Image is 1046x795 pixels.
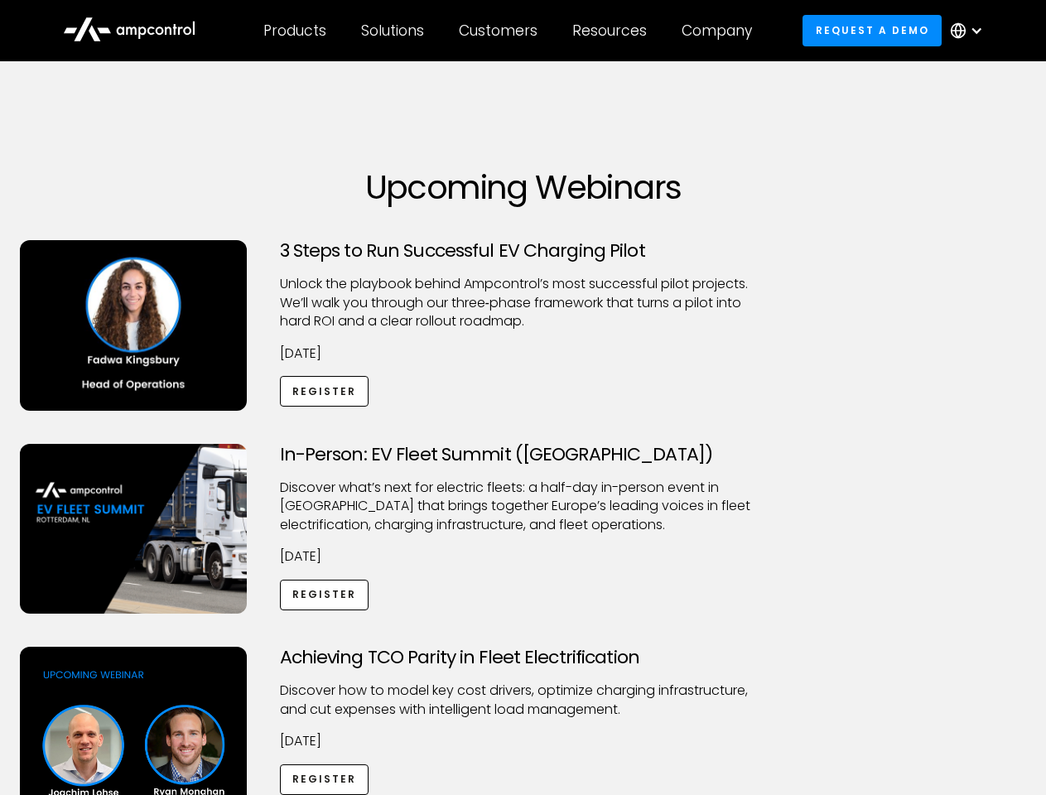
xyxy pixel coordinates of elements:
h3: 3 Steps to Run Successful EV Charging Pilot [280,240,767,262]
a: Register [280,580,369,610]
div: Resources [572,22,647,40]
p: Discover how to model key cost drivers, optimize charging infrastructure, and cut expenses with i... [280,682,767,719]
h3: Achieving TCO Parity in Fleet Electrification [280,647,767,668]
div: Products [263,22,326,40]
div: Company [682,22,752,40]
p: [DATE] [280,344,767,363]
p: [DATE] [280,732,767,750]
a: Register [280,376,369,407]
h3: In-Person: EV Fleet Summit ([GEOGRAPHIC_DATA]) [280,444,767,465]
div: Solutions [361,22,424,40]
p: [DATE] [280,547,767,566]
a: Register [280,764,369,795]
div: Customers [459,22,537,40]
a: Request a demo [803,15,942,46]
h1: Upcoming Webinars [20,167,1027,207]
p: Unlock the playbook behind Ampcontrol’s most successful pilot projects. We’ll walk you through ou... [280,275,767,330]
p: ​Discover what’s next for electric fleets: a half-day in-person event in [GEOGRAPHIC_DATA] that b... [280,479,767,534]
